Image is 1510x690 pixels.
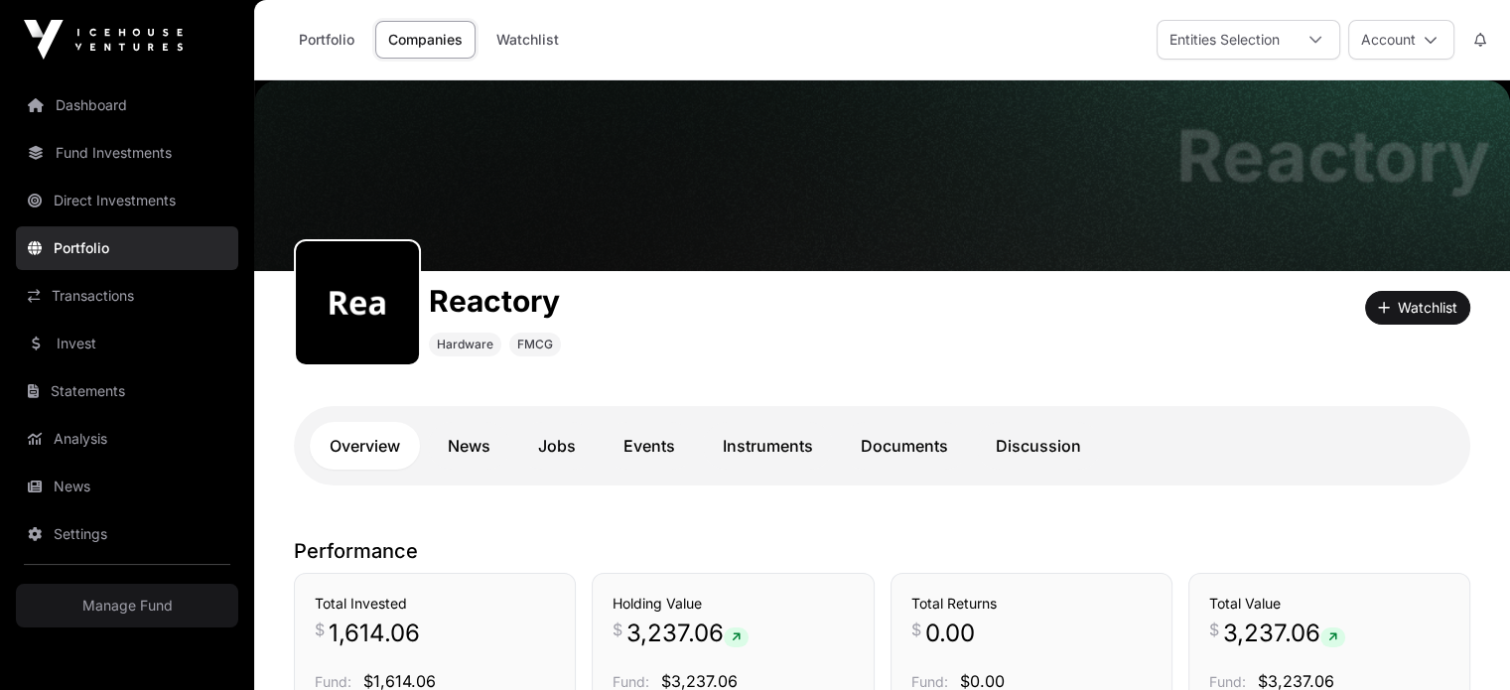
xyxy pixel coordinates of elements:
span: Fund: [911,673,948,690]
span: 3,237.06 [1223,618,1345,649]
a: Analysis [16,417,238,461]
button: Account [1348,20,1454,60]
span: $ [1209,618,1219,641]
a: Settings [16,512,238,556]
a: Overview [310,422,420,470]
span: 3,237.06 [626,618,749,649]
a: Invest [16,322,238,365]
a: Discussion [976,422,1101,470]
a: News [16,465,238,508]
div: Entities Selection [1158,21,1292,59]
a: Statements [16,369,238,413]
a: Companies [375,21,476,59]
h1: Reactory [1176,120,1490,192]
p: Performance [294,537,1470,565]
a: Jobs [518,422,596,470]
a: Portfolio [16,226,238,270]
a: Direct Investments [16,179,238,222]
span: Fund: [613,673,649,690]
a: Documents [841,422,968,470]
span: Fund: [1209,673,1246,690]
img: Icehouse Ventures Logo [24,20,183,60]
a: Instruments [703,422,833,470]
img: reactory346.png [304,249,411,356]
h3: Total Invested [315,594,555,614]
span: $ [911,618,921,641]
a: Manage Fund [16,584,238,627]
img: Reactory [254,80,1510,271]
a: Fund Investments [16,131,238,175]
span: 0.00 [925,618,975,649]
h1: Reactory [429,283,561,319]
a: Transactions [16,274,238,318]
button: Watchlist [1365,291,1470,325]
h3: Total Returns [911,594,1152,614]
a: Events [604,422,695,470]
span: 1,614.06 [329,618,420,649]
a: Dashboard [16,83,238,127]
span: Hardware [437,337,493,352]
span: Fund: [315,673,351,690]
nav: Tabs [310,422,1454,470]
a: Watchlist [483,21,572,59]
span: $ [613,618,622,641]
h3: Total Value [1209,594,1449,614]
h3: Holding Value [613,594,853,614]
span: FMCG [517,337,553,352]
a: Portfolio [286,21,367,59]
a: News [428,422,510,470]
span: $ [315,618,325,641]
iframe: Chat Widget [1411,595,1510,690]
